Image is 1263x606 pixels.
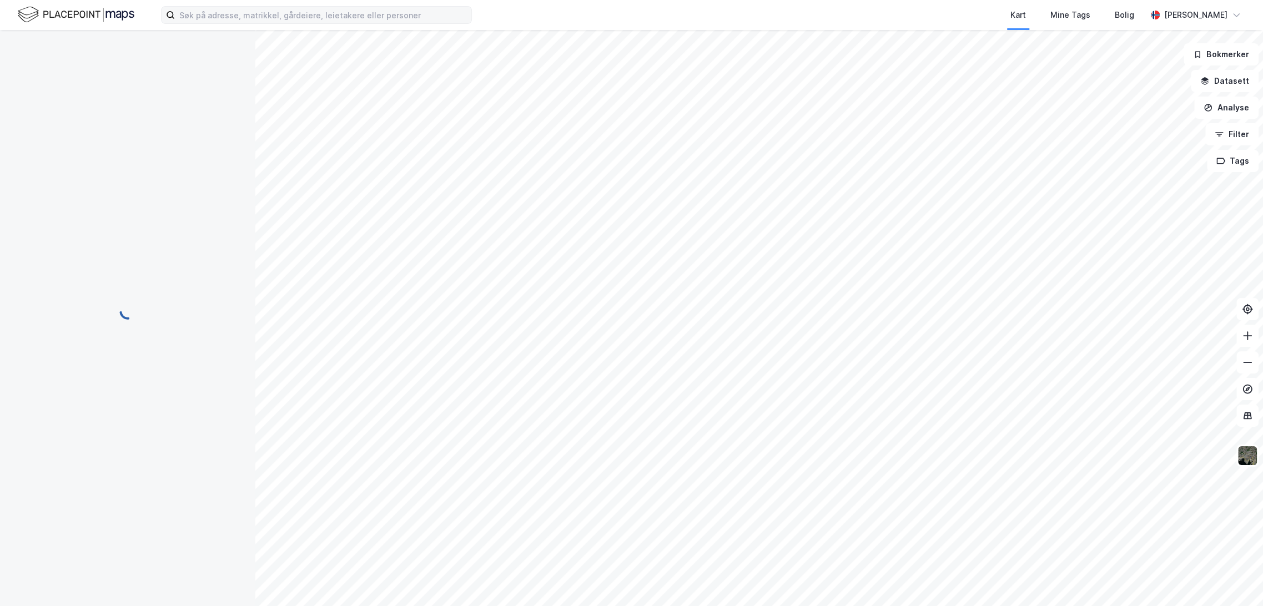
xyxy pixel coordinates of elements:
[1205,123,1259,145] button: Filter
[1237,445,1258,466] img: 9k=
[1194,97,1259,119] button: Analyse
[1050,8,1090,22] div: Mine Tags
[119,302,137,320] img: spinner.a6d8c91a73a9ac5275cf975e30b51cfb.svg
[175,7,471,23] input: Søk på adresse, matrikkel, gårdeiere, leietakere eller personer
[1207,150,1259,172] button: Tags
[1010,8,1026,22] div: Kart
[1115,8,1134,22] div: Bolig
[18,5,134,24] img: logo.f888ab2527a4732fd821a326f86c7f29.svg
[1207,553,1263,606] iframe: Chat Widget
[1164,8,1227,22] div: [PERSON_NAME]
[1184,43,1259,65] button: Bokmerker
[1191,70,1259,92] button: Datasett
[1207,553,1263,606] div: Kontrollprogram for chat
